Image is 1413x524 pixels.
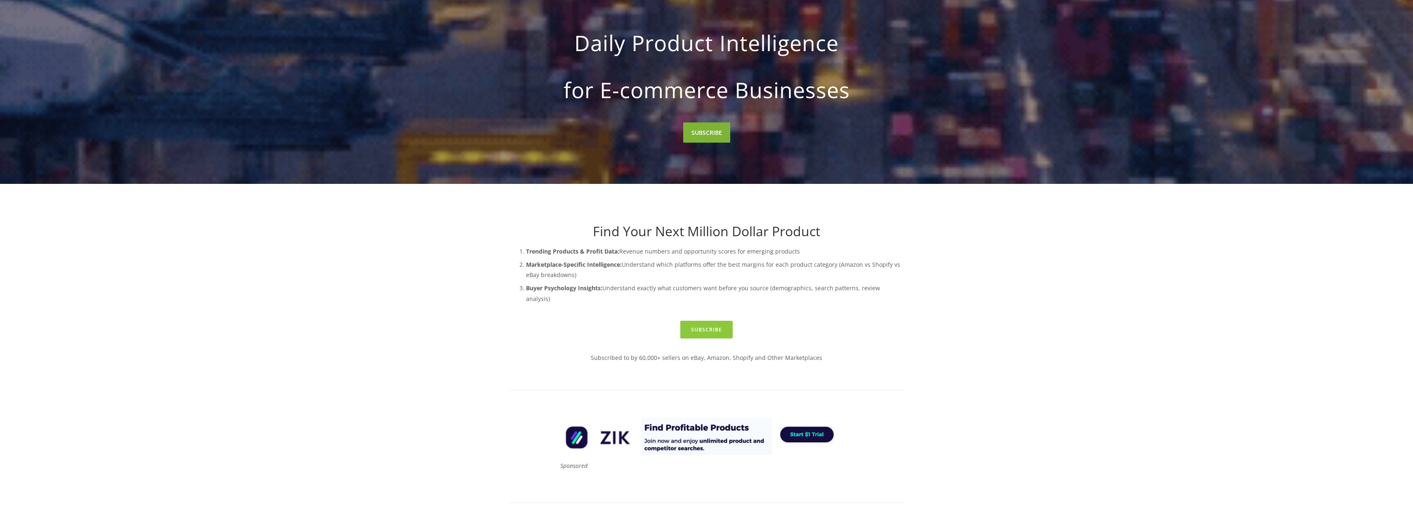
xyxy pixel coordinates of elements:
a: SUBSCRIBE [683,122,730,143]
strong: Trending Products & Profit Data: [526,247,619,255]
strong: Daily Product Intelligence [523,23,891,62]
h1: Find Your Next Million Dollar Product [510,223,904,239]
p: Revenue numbers and opportunity scores for emerging products [526,246,904,256]
p: Subscribed to by 60,000+ sellers on eBay, Amazon, Shopify and Other Marketplaces [510,352,904,363]
em: Sponsored [560,462,587,470]
a: Subscribe [680,321,733,338]
p: Understand exactly what customers want before you source (demographics, search patterns, review a... [526,283,904,303]
strong: for E-commerce Businesses [523,70,891,109]
strong: Marketplace-Specific Intelligence: [526,261,622,268]
strong: Buyer Psychology Insights: [526,284,602,292]
p: Understand which platforms offer the best margins for each product category (Amazon vs Shopify vs... [526,259,904,280]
